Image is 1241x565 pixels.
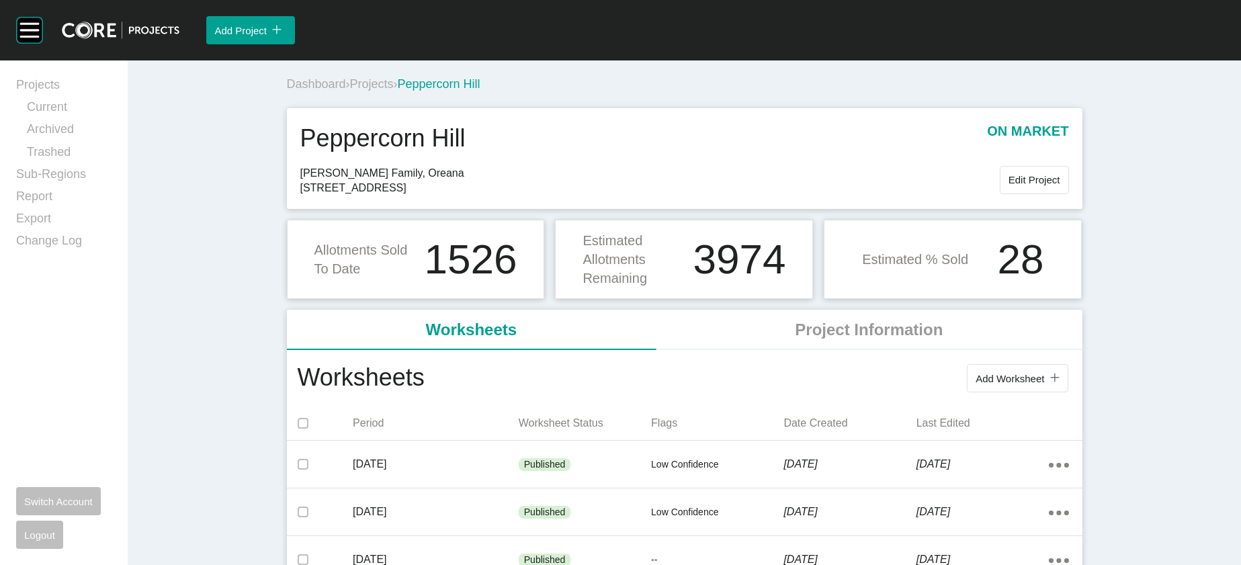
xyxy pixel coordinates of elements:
button: Add Project [206,16,295,44]
span: Add Worksheet [976,373,1044,384]
p: on market [987,122,1068,155]
p: [DATE] [783,505,916,519]
button: Switch Account [16,487,101,515]
button: Add Worksheet [967,364,1068,392]
a: Current [27,99,112,121]
li: Project Information [656,310,1082,350]
p: Published [524,458,566,472]
h1: 28 [998,238,1044,280]
a: Report [16,188,112,210]
p: Estimated % Sold [862,250,968,269]
p: [DATE] [916,457,1049,472]
span: [STREET_ADDRESS] [300,181,1000,195]
p: Low Confidence [651,458,783,472]
h1: 1526 [425,238,517,280]
a: Archived [27,121,112,143]
p: Period [353,416,519,431]
a: Projects [16,77,112,99]
p: Flags [651,416,783,431]
span: Edit Project [1009,174,1060,185]
p: Published [524,506,566,519]
a: Dashboard [287,77,346,91]
h1: Worksheets [298,361,425,396]
p: Allotments Sold To Date [314,241,417,278]
a: Trashed [27,144,112,166]
p: [DATE] [783,457,916,472]
p: Worksheet Status [519,416,651,431]
button: Logout [16,521,63,549]
span: [PERSON_NAME] Family, Oreana [300,166,1000,181]
span: Logout [24,529,55,541]
p: [DATE] [353,505,519,519]
a: Change Log [16,232,112,255]
li: Worksheets [287,310,656,350]
p: Estimated Allotments Remaining [583,231,685,288]
a: Export [16,210,112,232]
h1: Peppercorn Hill [300,122,466,155]
p: [DATE] [916,505,1049,519]
span: Add Project [214,25,267,36]
p: Date Created [783,416,916,431]
a: Projects [350,77,394,91]
span: › [394,77,398,91]
span: › [346,77,350,91]
p: [DATE] [353,457,519,472]
h1: 3974 [693,238,786,280]
p: Last Edited [916,416,1049,431]
span: Peppercorn Hill [398,77,480,91]
p: Low Confidence [651,506,783,519]
a: Sub-Regions [16,166,112,188]
span: Switch Account [24,496,93,507]
img: core-logo-dark.3138cae2.png [62,21,179,39]
button: Edit Project [1000,166,1069,194]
